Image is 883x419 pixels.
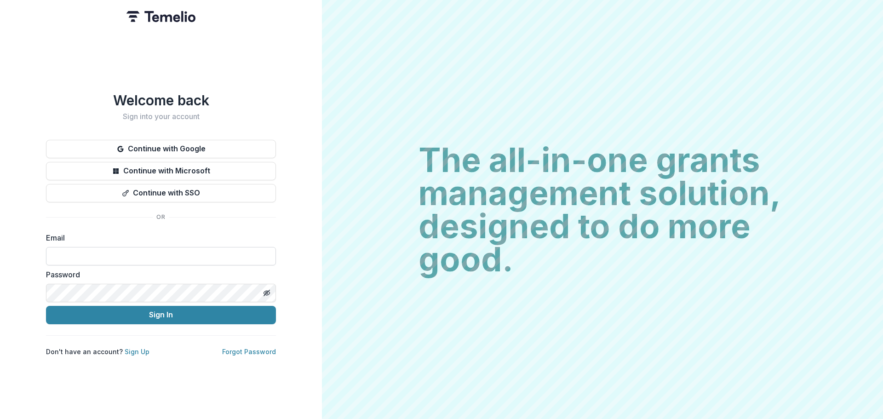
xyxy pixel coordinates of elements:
button: Continue with SSO [46,184,276,202]
img: Temelio [126,11,195,22]
label: Email [46,232,270,243]
button: Continue with Microsoft [46,162,276,180]
button: Sign In [46,306,276,324]
p: Don't have an account? [46,347,149,356]
label: Password [46,269,270,280]
button: Continue with Google [46,140,276,158]
a: Sign Up [125,348,149,356]
button: Toggle password visibility [259,286,274,300]
h2: Sign into your account [46,112,276,121]
a: Forgot Password [222,348,276,356]
h1: Welcome back [46,92,276,109]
